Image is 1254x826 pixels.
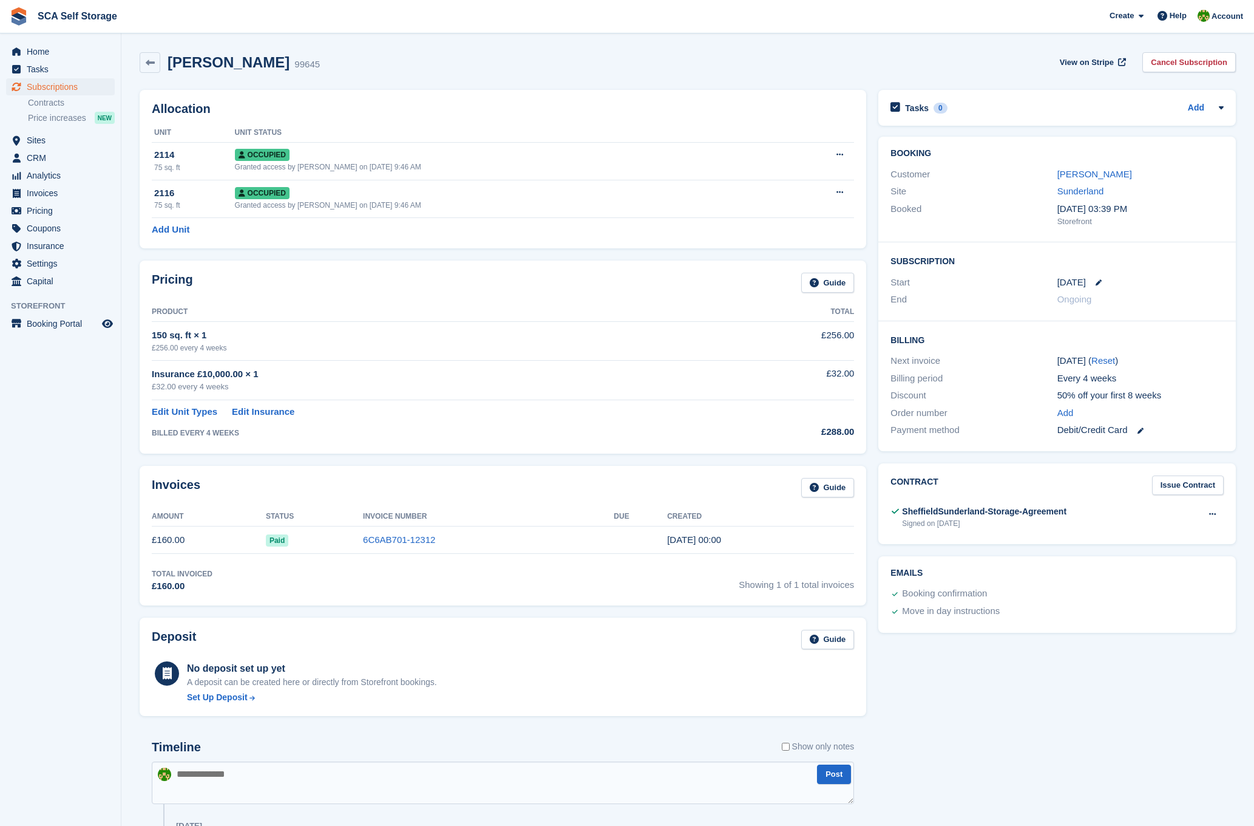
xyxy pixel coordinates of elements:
[890,168,1057,182] div: Customer
[801,630,855,650] a: Guide
[152,123,235,143] th: Unit
[1091,355,1115,366] a: Reset
[723,302,855,322] th: Total
[1057,389,1224,403] div: 50% off your first 8 weeks
[27,202,100,219] span: Pricing
[28,97,115,109] a: Contracts
[1170,10,1187,22] span: Help
[890,406,1057,420] div: Order number
[28,111,115,125] a: Price increases NEW
[363,534,435,545] a: 6C6AB701-12312
[890,354,1057,368] div: Next invoice
[27,315,100,332] span: Booking Portal
[28,112,86,124] span: Price increases
[27,61,100,78] span: Tasks
[33,6,122,26] a: SCA Self Storage
[152,223,189,237] a: Add Unit
[27,185,100,202] span: Invoices
[890,149,1224,159] h2: Booking
[6,220,115,237] a: menu
[1142,52,1236,72] a: Cancel Subscription
[1057,354,1224,368] div: [DATE] ( )
[294,58,320,72] div: 99645
[6,237,115,254] a: menu
[890,476,938,496] h2: Contract
[6,167,115,184] a: menu
[152,568,212,579] div: Total Invoiced
[6,78,115,95] a: menu
[6,315,115,332] a: menu
[902,505,1066,518] div: SheffieldSunderland-Storage-Agreement
[235,123,780,143] th: Unit Status
[1057,216,1224,228] div: Storefront
[1057,372,1224,386] div: Every 4 weeks
[152,302,723,322] th: Product
[95,112,115,124] div: NEW
[27,149,100,166] span: CRM
[363,507,614,527] th: Invoice Number
[890,423,1057,437] div: Payment method
[235,200,780,211] div: Granted access by [PERSON_NAME] on [DATE] 9:46 AM
[27,220,100,237] span: Coupons
[890,389,1057,403] div: Discount
[152,367,723,381] div: Insurance £10,000.00 × 1
[152,381,723,393] div: £32.00 every 4 weeks
[6,149,115,166] a: menu
[1152,476,1224,496] a: Issue Contract
[6,273,115,290] a: menu
[890,293,1057,307] div: End
[152,478,200,498] h2: Invoices
[1057,276,1086,290] time: 2025-08-10 23:00:00 UTC
[1212,10,1243,22] span: Account
[27,132,100,149] span: Sites
[902,587,987,601] div: Booking confirmation
[27,167,100,184] span: Analytics
[902,518,1066,529] div: Signed on [DATE]
[152,507,266,527] th: Amount
[723,360,855,400] td: £32.00
[6,202,115,219] a: menu
[27,78,100,95] span: Subscriptions
[187,661,437,676] div: No deposit set up yet
[817,765,851,785] button: Post
[152,428,723,439] div: BILLED EVERY 4 WEEKS
[723,322,855,360] td: £256.00
[1110,10,1134,22] span: Create
[152,405,217,419] a: Edit Unit Types
[27,273,100,290] span: Capital
[235,149,290,161] span: Occupied
[1057,406,1074,420] a: Add
[782,740,855,753] label: Show only notes
[100,316,115,331] a: Preview store
[11,300,121,312] span: Storefront
[890,202,1057,228] div: Booked
[667,507,854,527] th: Created
[187,691,437,704] a: Set Up Deposit
[890,254,1224,267] h2: Subscription
[801,478,855,498] a: Guide
[27,255,100,272] span: Settings
[6,255,115,272] a: menu
[723,425,855,439] div: £288.00
[801,273,855,293] a: Guide
[614,507,667,527] th: Due
[152,273,193,293] h2: Pricing
[1188,101,1204,115] a: Add
[6,43,115,60] a: menu
[667,534,721,545] time: 2025-08-10 23:00:08 UTC
[154,162,235,173] div: 75 sq. ft
[905,103,929,114] h2: Tasks
[10,7,28,26] img: stora-icon-8386f47178a22dfd0bd8f6a31ec36ba5ce8667c1dd55bd0f319d3a0aa187defe.svg
[1060,56,1114,69] span: View on Stripe
[1055,52,1128,72] a: View on Stripe
[152,527,266,554] td: £160.00
[1057,202,1224,216] div: [DATE] 03:39 PM
[158,768,171,781] img: Sam Chapman
[782,740,790,753] input: Show only notes
[154,148,235,162] div: 2114
[154,186,235,200] div: 2116
[187,676,437,689] p: A deposit can be created here or directly from Storefront bookings.
[27,43,100,60] span: Home
[232,405,294,419] a: Edit Insurance
[266,534,288,547] span: Paid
